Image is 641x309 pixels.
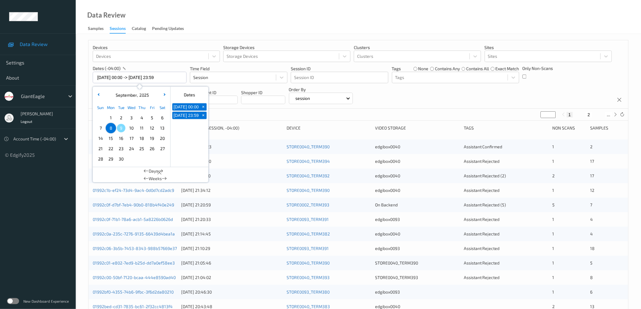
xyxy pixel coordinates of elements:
[552,275,554,280] span: 1
[464,246,500,251] span: Assistant Rejected
[181,260,282,266] div: [DATE] 21:05:46
[95,154,106,164] div: Choose Sunday September 28 of 2025
[132,25,146,33] div: Catalog
[110,25,126,34] div: Sessions
[126,133,137,143] div: Choose Wednesday September 17 of 2025
[392,66,401,72] p: Tags
[138,134,146,143] span: 18
[172,112,200,119] button: [DATE] 23:59
[137,102,147,113] div: Thu
[137,133,147,143] div: Choose Thursday September 18 of 2025
[590,159,594,164] span: 17
[157,133,168,143] div: Choose Saturday September 20 of 2025
[152,25,184,33] div: Pending Updates
[138,92,149,97] span: 2025
[93,260,175,265] a: 01992c01-e802-7ed9-b25d-dd7a0ef58ee3
[126,143,137,154] div: Choose Wednesday September 24 of 2025
[106,113,116,123] div: Choose Monday September 01 of 2025
[93,202,174,207] a: 01992c0f-d7bf-7eb4-90b0-818b4f40e249
[294,95,312,101] p: session
[200,112,207,119] button: +
[95,123,106,133] div: Choose Sunday September 07 of 2025
[464,159,500,164] span: Assistant Rejected
[117,134,125,143] span: 16
[287,202,329,207] a: STORE0002_TERM393
[114,92,149,98] div: ,
[127,134,136,143] span: 17
[148,134,156,143] span: 19
[157,102,168,113] div: Sat
[590,125,624,131] div: Samples
[287,289,330,294] a: STORE0093_TERM380
[157,123,168,133] div: Choose Saturday September 13 of 2025
[287,260,330,265] a: STORE0040_TERM390
[107,113,115,122] span: 1
[464,231,500,236] span: Assistant Rejected
[158,124,167,132] span: 13
[287,304,330,309] a: STORE0040_TERM383
[552,289,554,294] span: 1
[181,173,282,179] div: [DATE] 21:41:20
[464,125,548,131] div: Tags
[138,113,146,122] span: 4
[200,103,207,110] button: +
[590,188,595,193] span: 12
[287,125,371,131] div: Device
[552,202,555,207] span: 5
[241,90,285,96] p: Shopper ID
[157,113,168,123] div: Choose Saturday September 06 of 2025
[287,246,329,251] a: STORE0093_TERM391
[552,125,586,131] div: Non Scans
[181,144,282,150] div: [DATE] 22:09:23
[138,144,146,153] span: 25
[93,304,173,309] a: 01992bed-cd31-7835-bc61-2f32cc4813f4
[375,260,460,266] div: STORE0040_TERM390
[375,144,460,150] div: edgibox0040
[464,188,500,193] span: Assistant Rejected
[287,275,330,280] a: STORE0040_TERM393
[194,90,238,96] p: Assistant ID
[95,113,106,123] div: Choose Sunday August 31 of 2025
[158,134,167,143] span: 20
[590,144,593,149] span: 2
[126,123,137,133] div: Choose Wednesday September 10 of 2025
[93,275,176,280] a: 01992c00-50bf-7120-bcaa-444e8590ad40
[127,124,136,132] span: 10
[375,274,460,281] div: STORE0040_TERM393
[552,173,555,178] span: 2
[158,144,167,153] span: 27
[552,144,554,149] span: 1
[291,66,388,72] p: Session ID
[287,159,330,164] a: STORE0040_TERM394
[106,143,116,154] div: Choose Monday September 22 of 2025
[418,66,429,72] label: none
[181,274,282,281] div: [DATE] 21:04:02
[590,246,595,251] span: 18
[223,44,350,51] p: Storage Devices
[116,133,126,143] div: Choose Tuesday September 16 of 2025
[96,124,105,132] span: 7
[117,155,125,163] span: 30
[157,143,168,154] div: Choose Saturday September 27 of 2025
[126,154,137,164] div: Choose Wednesday October 01 of 2025
[590,275,593,280] span: 8
[147,154,157,164] div: Choose Friday October 03 of 2025
[590,289,593,294] span: 6
[287,217,329,222] a: STORE0093_TERM391
[88,25,110,33] a: Samples
[116,113,126,123] div: Choose Tuesday September 02 of 2025
[106,102,116,113] div: Mon
[181,216,282,222] div: [DATE] 21:20:33
[464,173,506,178] span: Assistant Rejected (2)
[116,154,126,164] div: Choose Tuesday September 30 of 2025
[375,231,460,237] div: edgibox0040
[464,202,506,207] span: Assistant Rejected (5)
[116,143,126,154] div: Choose Tuesday September 23 of 2025
[287,231,330,236] a: STORE0040_TERM382
[172,103,200,110] button: [DATE] 00:00
[375,216,460,222] div: edgibox0093
[375,289,460,295] div: edgibox0093
[96,134,105,143] span: 14
[147,102,157,113] div: Fri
